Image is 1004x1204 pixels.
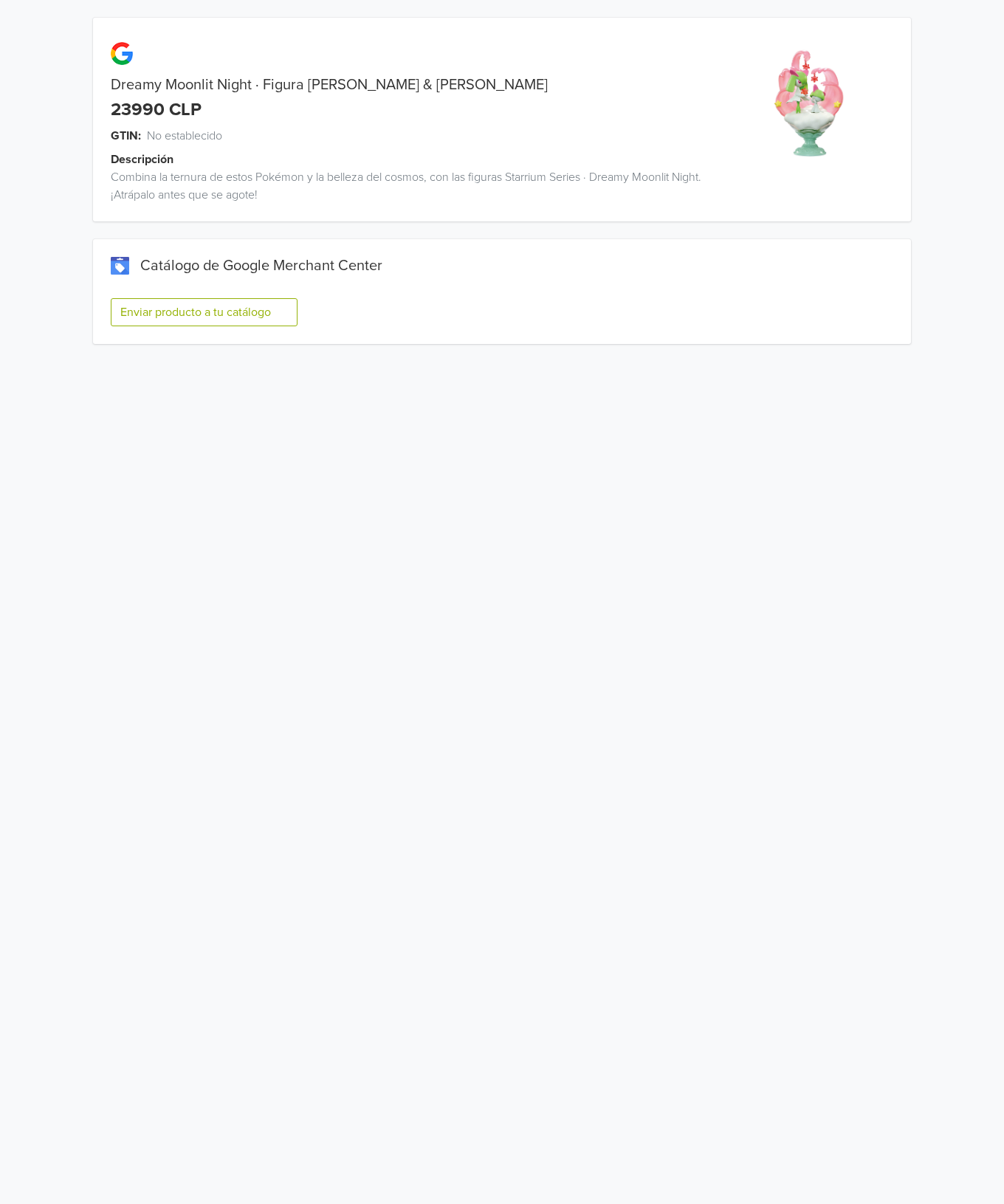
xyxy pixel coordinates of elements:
[147,127,222,145] span: No establecido
[111,298,298,326] button: Enviar producto a tu catálogo
[111,127,141,145] span: GTIN:
[93,76,706,94] div: Dreamy Moonlit Night · Figura [PERSON_NAME] & [PERSON_NAME]
[111,100,202,121] div: 23990 CLP
[111,257,893,275] div: Catálogo de Google Merchant Center
[753,47,864,159] img: product_image
[111,151,724,168] div: Descripción
[93,168,706,204] div: Combina la ternura de estos Pokémon y la belleza del cosmos, con las figuras Starrium Series · Dr...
